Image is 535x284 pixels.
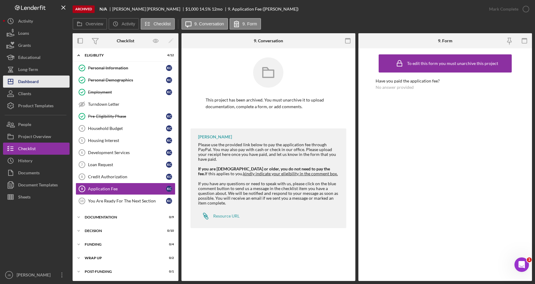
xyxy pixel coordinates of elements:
[112,7,185,11] div: [PERSON_NAME] [PERSON_NAME]
[18,100,54,113] div: Product Templates
[80,199,83,203] tspan: 10
[117,38,134,43] div: Checklist
[18,76,39,89] div: Dashboard
[198,134,232,139] div: [PERSON_NAME]
[166,125,172,131] div: K C
[88,174,166,179] div: Credit Authorization
[166,186,172,192] div: K C
[76,122,175,134] a: 4Household BudgetKC
[109,18,139,30] button: Activity
[230,18,261,30] button: 9. Form
[198,210,240,222] a: Resource URL
[228,7,298,11] div: 9. Application Fee ([PERSON_NAME])
[198,181,340,205] div: If you have any questions or need to speak with us, please click on the blue comment button to se...
[166,150,172,156] div: K C
[3,39,70,51] a: Grants
[81,175,83,179] tspan: 8
[85,256,159,260] div: Wrap up
[85,270,159,273] div: Post-Funding
[18,155,32,168] div: History
[438,38,452,43] div: 9. Form
[81,187,83,191] tspan: 9
[81,139,83,142] tspan: 5
[88,186,166,191] div: Application Fee
[76,183,175,195] a: 9Application FeeKC
[76,171,175,183] a: 8Credit AuthorizationKC
[3,15,70,27] button: Activity
[198,166,340,176] div: If this applies to you,
[163,243,174,246] div: 0 / 4
[15,269,54,282] div: [PERSON_NAME]
[18,118,31,132] div: People
[122,21,135,26] label: Activity
[3,131,70,143] button: Project Overview
[85,215,159,219] div: Documentation
[76,74,175,86] a: Personal DemographicsKC
[181,18,228,30] button: 9. Conversation
[85,229,159,233] div: Decision
[88,66,166,70] div: Personal Information
[76,86,175,98] a: EmploymentKC
[166,137,172,144] div: K C
[212,7,223,11] div: 12 mo
[18,131,51,144] div: Project Overview
[3,51,70,63] button: Educational
[206,97,331,110] p: This project has been archived. You must unarchive it to upload documentation, complete a form, o...
[3,191,70,203] button: Sheets
[7,273,11,277] text: JB
[88,162,166,167] div: Loan Request
[76,98,175,110] a: Turndown Letter
[18,191,31,205] div: Sheets
[483,3,532,15] button: Mark Complete
[18,15,33,29] div: Activity
[163,270,174,273] div: 0 / 1
[3,167,70,179] a: Documents
[213,214,240,218] div: Resource URL
[166,65,172,71] div: K C
[163,229,174,233] div: 0 / 10
[76,134,175,147] a: 5Housing InterestKC
[198,166,330,176] strong: If you are [DEMOGRAPHIC_DATA] or older, you do not need to pay the fee.
[85,53,159,57] div: Eligiblity
[3,76,70,88] a: Dashboard
[3,63,70,76] button: Long-Term
[3,88,70,100] a: Clients
[154,21,171,26] label: Checklist
[3,143,70,155] button: Checklist
[199,7,211,11] div: 14.5 %
[243,171,338,176] span: kindly indicate your eligibility in the comment box.
[3,27,70,39] button: Loans
[18,27,29,41] div: Loans
[3,179,70,191] button: Document Templates
[88,90,166,95] div: Employment
[166,89,172,95] div: K C
[3,100,70,112] button: Product Templates
[88,102,175,107] div: Turndown Letter
[88,198,166,203] div: You Are Ready For The Next Section
[163,53,174,57] div: 4 / 12
[73,18,107,30] button: Overview
[489,3,518,15] div: Mark Complete
[254,38,283,43] div: 9. Conversation
[18,39,31,53] div: Grants
[85,243,159,246] div: Funding
[88,114,166,119] div: Pre-Eligibility Phase
[18,88,31,101] div: Clients
[73,5,95,13] div: Archived
[376,79,515,83] div: Have you paid the application fee?
[18,143,36,156] div: Checklist
[407,61,498,66] div: To edit this form you must unarchive this project
[88,78,166,82] div: Personal Demographics
[3,155,70,167] button: History
[198,142,340,162] div: Please use the provided link below to pay the application fee through PayPal. You may also pay wi...
[81,163,83,166] tspan: 7
[76,147,175,159] a: 6Development ServicesKC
